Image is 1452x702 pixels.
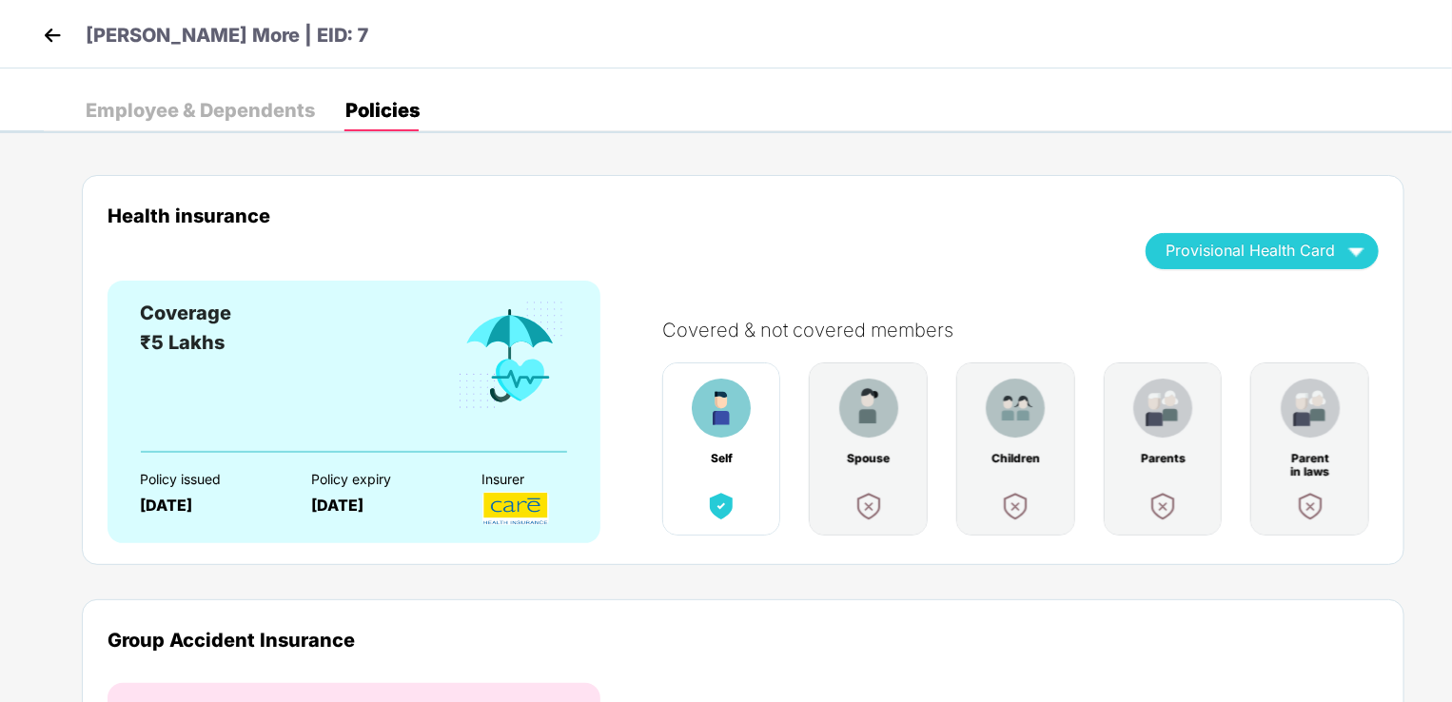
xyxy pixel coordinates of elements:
div: Parents [1138,452,1187,465]
p: [PERSON_NAME] More | EID: 7 [86,21,369,50]
div: Parent in laws [1285,452,1335,465]
img: InsurerLogo [482,492,549,525]
button: Provisional Health Card [1146,233,1379,269]
div: Policies [345,101,420,120]
div: Children [991,452,1040,465]
img: back [38,21,67,49]
div: [DATE] [140,497,278,515]
span: Provisional Health Card [1166,245,1335,256]
div: Insurer [482,472,620,487]
img: benefitCardImg [1281,379,1340,438]
div: Employee & Dependents [86,101,315,120]
div: [DATE] [311,497,449,515]
div: Policy expiry [311,472,449,487]
img: benefitCardImg [704,489,738,523]
div: Self [697,452,746,465]
span: ₹5 Lakhs [140,331,225,354]
img: benefitCardImg [1293,489,1327,523]
img: benefitCardImg [1133,379,1192,438]
div: Group Accident Insurance [108,629,1379,651]
div: Coverage [140,299,231,328]
img: benefitCardImg [986,379,1045,438]
img: wAAAAASUVORK5CYII= [1340,234,1373,267]
img: benefitCardImg [998,489,1032,523]
div: Health insurance [108,205,1117,226]
div: Covered & not covered members [662,319,1398,341]
img: benefitCardImg [1146,489,1180,523]
img: benefitCardImg [852,489,886,523]
img: benefitCardImg [839,379,898,438]
div: Policy issued [140,472,278,487]
div: Spouse [844,452,893,465]
img: benefitCardImg [692,379,751,438]
img: benefitCardImg [455,299,567,413]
